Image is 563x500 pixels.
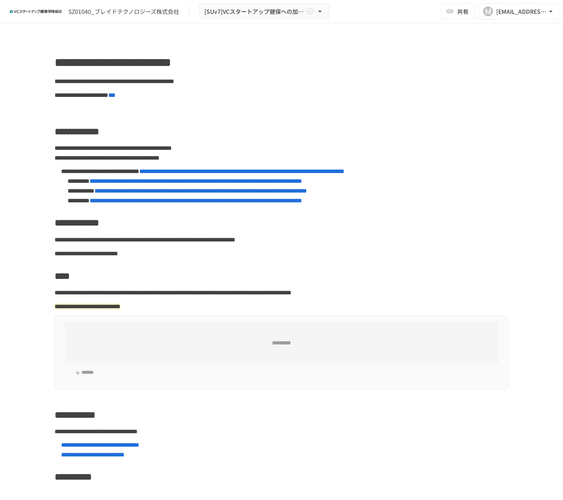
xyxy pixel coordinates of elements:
span: 共有 [457,7,469,16]
button: [SUv7]VCスタートアップ健保への加入申請手続き [199,4,329,20]
img: ZDfHsVrhrXUoWEWGWYf8C4Fv4dEjYTEDCNvmL73B7ox [10,5,62,18]
div: SZ01040_ブレイドテクノロジーズ株式会社 [68,7,179,16]
span: [SUv7]VCスタートアップ健保への加入申請手続き [204,7,305,17]
button: 共有 [441,3,475,20]
div: [EMAIL_ADDRESS][DOMAIN_NAME] [496,7,547,17]
div: M [483,7,493,16]
button: M[EMAIL_ADDRESS][DOMAIN_NAME] [478,3,560,20]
